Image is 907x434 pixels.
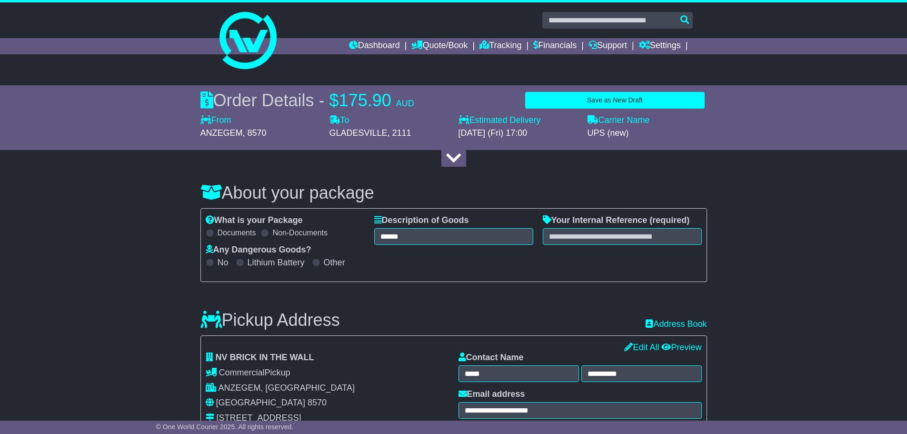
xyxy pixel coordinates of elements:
[200,183,707,202] h3: About your package
[156,423,294,431] span: © One World Courier 2025. All rights reserved.
[588,128,707,139] div: UPS (new)
[219,383,355,393] span: ANZEGEM, [GEOGRAPHIC_DATA]
[458,128,578,139] div: [DATE] (Fri) 17:00
[479,38,521,54] a: Tracking
[329,115,349,126] label: To
[329,91,339,110] span: $
[388,128,411,138] span: , 2111
[324,258,345,268] label: Other
[458,115,578,126] label: Estimated Delivery
[218,258,229,268] label: No
[206,215,303,226] label: What is your Package
[217,413,301,424] div: [STREET_ADDRESS]
[533,38,577,54] a: Financials
[458,389,525,400] label: Email address
[396,99,414,108] span: AUD
[329,128,388,138] span: GLADESVILLE
[588,38,627,54] a: Support
[206,368,449,378] div: Pickup
[411,38,468,54] a: Quote/Book
[219,368,265,377] span: Commercial
[646,319,707,330] a: Address Book
[216,353,314,362] span: NV BRICK IN THE WALL
[216,398,305,407] span: [GEOGRAPHIC_DATA]
[200,115,231,126] label: From
[525,92,704,109] button: Save as New Draft
[200,90,414,111] div: Order Details -
[349,38,400,54] a: Dashboard
[218,228,256,237] label: Documents
[639,38,681,54] a: Settings
[624,343,659,352] a: Edit All
[588,115,650,126] label: Carrier Name
[206,245,311,255] label: Any Dangerous Goods?
[248,258,305,268] label: Lithium Battery
[543,215,690,226] label: Your Internal Reference (required)
[272,228,328,237] label: Non-Documents
[458,353,524,363] label: Contact Name
[374,215,469,226] label: Description of Goods
[308,398,327,407] span: 8570
[661,343,701,352] a: Preview
[339,91,391,110] span: 175.90
[200,128,243,138] span: ANZEGEM
[200,311,340,330] h3: Pickup Address
[243,128,267,138] span: , 8570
